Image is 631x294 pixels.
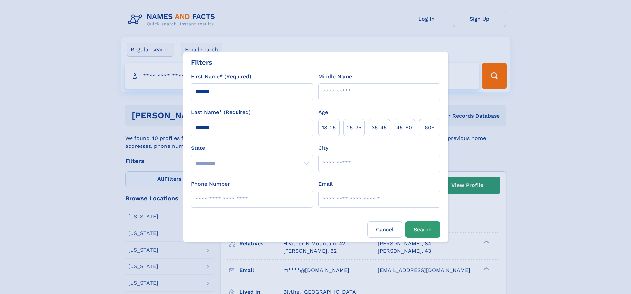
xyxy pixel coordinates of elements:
label: State [191,144,313,152]
label: Email [318,180,333,188]
label: Middle Name [318,73,352,81]
label: Age [318,108,328,116]
span: 18‑25 [322,124,336,132]
label: City [318,144,328,152]
span: 60+ [425,124,435,132]
label: First Name* (Required) [191,73,251,81]
label: Last Name* (Required) [191,108,251,116]
button: Search [405,221,440,238]
span: 35‑45 [372,124,387,132]
label: Cancel [367,221,402,238]
span: 45‑60 [396,124,412,132]
label: Phone Number [191,180,230,188]
div: Filters [191,57,212,67]
span: 25‑35 [347,124,361,132]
